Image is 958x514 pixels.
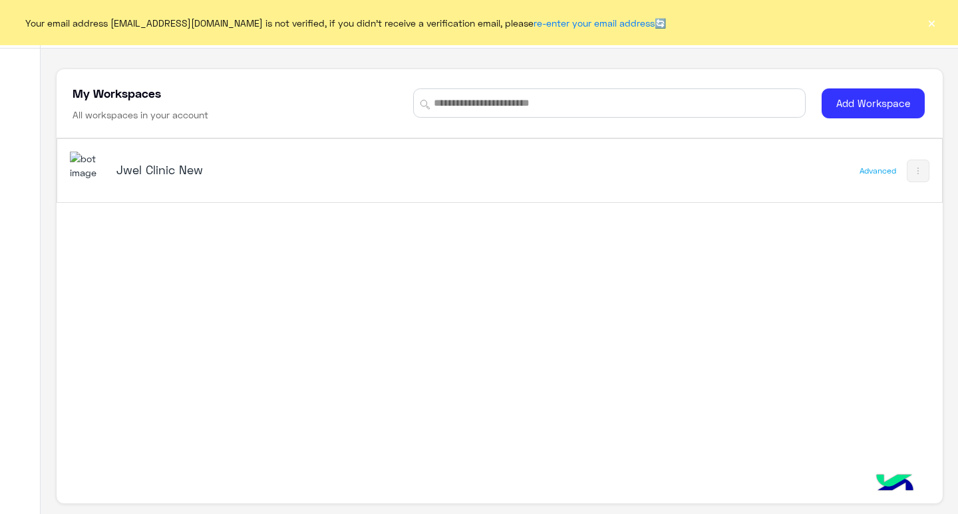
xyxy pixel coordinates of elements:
[73,85,161,101] h5: My Workspaces
[925,16,938,29] button: ×
[860,166,896,176] div: Advanced
[822,88,925,118] button: Add Workspace
[25,16,666,30] span: Your email address [EMAIL_ADDRESS][DOMAIN_NAME] is not verified, if you didn't receive a verifica...
[73,108,208,122] h6: All workspaces in your account
[116,162,426,178] h5: Jwel Clinic New
[872,461,918,507] img: hulul-logo.png
[534,17,655,29] a: re-enter your email address
[70,152,106,180] img: 177882628735456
